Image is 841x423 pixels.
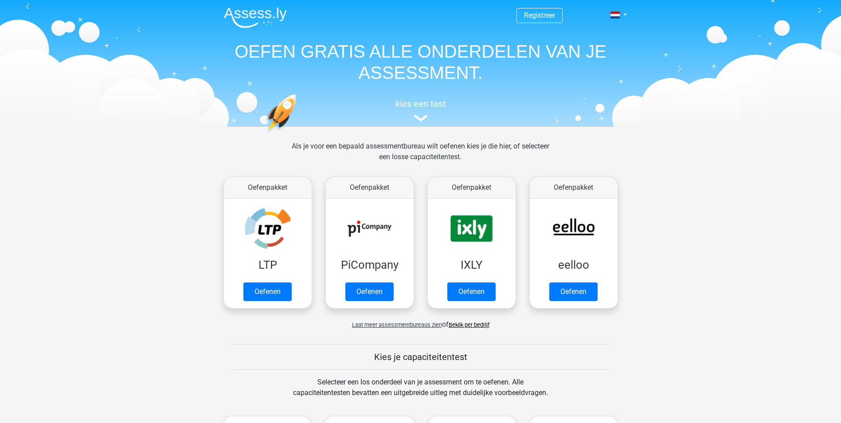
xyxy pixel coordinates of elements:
[217,41,625,83] h1: OEFEN GRATIS ALLE ONDERDELEN VAN JE ASSESSMENT.
[449,321,489,328] a: Bekijk per bedrijf
[352,321,442,328] span: Laat meer assessmentbureaus zien
[285,377,556,409] div: Selecteer een los onderdeel van je assessment om te oefenen. Alle capaciteitentesten bevatten een...
[524,11,555,20] a: Registreer
[217,98,625,109] h5: kies een test
[224,7,287,28] img: Assessly
[243,282,292,301] a: Oefenen
[285,141,556,173] div: Als je voor een bepaald assessmentbureau wilt oefenen kies je die hier, of selecteer een losse ca...
[414,115,427,121] img: assessment
[345,282,394,301] a: Oefenen
[231,352,610,362] h5: Kies je capaciteitentest
[549,282,598,301] a: Oefenen
[266,94,331,174] img: oefenen
[217,98,625,122] a: kies een test
[447,282,496,301] a: Oefenen
[217,312,625,330] div: of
